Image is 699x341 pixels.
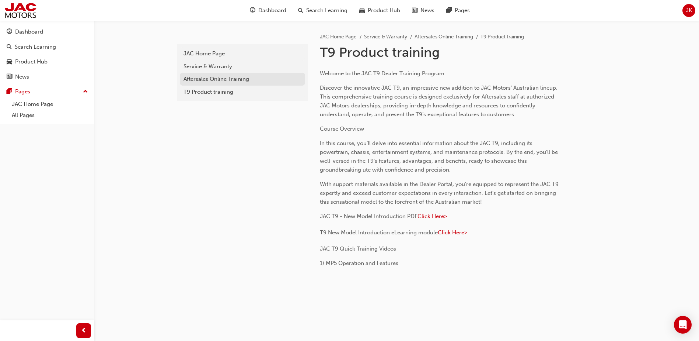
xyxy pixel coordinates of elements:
[4,2,37,19] img: jac-portal
[320,229,438,236] span: T9 New Model Introduction eLearning module
[180,47,305,60] a: JAC Home Page
[15,58,48,66] div: Product Hub
[3,24,91,85] button: DashboardSearch LearningProduct HubNews
[292,3,353,18] a: search-iconSearch Learning
[320,125,364,132] span: Course Overview
[686,6,692,15] span: JK
[180,73,305,86] a: Aftersales Online Training
[3,25,91,39] a: Dashboard
[184,88,301,96] div: T9 Product training
[9,110,91,121] a: All Pages
[250,6,255,15] span: guage-icon
[368,6,400,15] span: Product Hub
[682,4,695,17] button: JK
[15,28,43,36] div: Dashboard
[480,33,524,41] li: T9 Product training
[184,62,301,71] div: Service & Warranty
[7,44,12,51] span: search-icon
[306,6,347,15] span: Search Learning
[258,6,286,15] span: Dashboard
[81,326,87,335] span: prev-icon
[83,87,88,97] span: up-icon
[3,55,91,69] a: Product Hub
[353,3,406,18] a: car-iconProduct Hub
[7,59,12,65] span: car-icon
[320,181,560,205] span: With support materials available in the Dealer Portal, you’re equipped to represent the JAC T9 ex...
[440,3,476,18] a: pages-iconPages
[320,245,396,252] span: JAC T9 Quick Training Videos
[320,34,357,40] a: JAC Home Page
[7,29,12,35] span: guage-icon
[417,213,447,220] a: Click Here>
[320,44,562,61] h1: T9 Product training
[415,34,473,40] a: Aftersales Online Training
[320,85,559,118] span: Discover the innovative JAC T9, an impressive new addition to JAC Motors’ Australian lineup. This...
[180,86,305,99] a: T9 Product training
[320,140,559,173] span: In this course, you’ll delve into essential information about the JAC T9, including its powertrai...
[7,74,12,80] span: news-icon
[359,6,365,15] span: car-icon
[438,229,467,236] a: Click Here>
[244,3,292,18] a: guage-iconDashboard
[3,40,91,54] a: Search Learning
[412,6,417,15] span: news-icon
[15,43,56,51] div: Search Learning
[3,85,91,99] button: Pages
[7,89,12,95] span: pages-icon
[184,49,301,58] div: JAC Home Page
[364,34,407,40] a: Service & Warranty
[320,213,417,220] span: JAC T9 - New Model Introduction PDF
[406,3,440,18] a: news-iconNews
[180,60,305,73] a: Service & Warranty
[298,6,303,15] span: search-icon
[446,6,452,15] span: pages-icon
[15,87,30,96] div: Pages
[674,316,692,334] div: Open Intercom Messenger
[455,6,470,15] span: Pages
[9,99,91,110] a: JAC Home Page
[320,70,444,77] span: Welcome to the JAC T9 Dealer Training Program
[184,75,301,83] div: Aftersales Online Training
[420,6,434,15] span: News
[15,73,29,81] div: News
[3,70,91,84] a: News
[320,260,398,266] span: 1) MP5 Operation and Features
